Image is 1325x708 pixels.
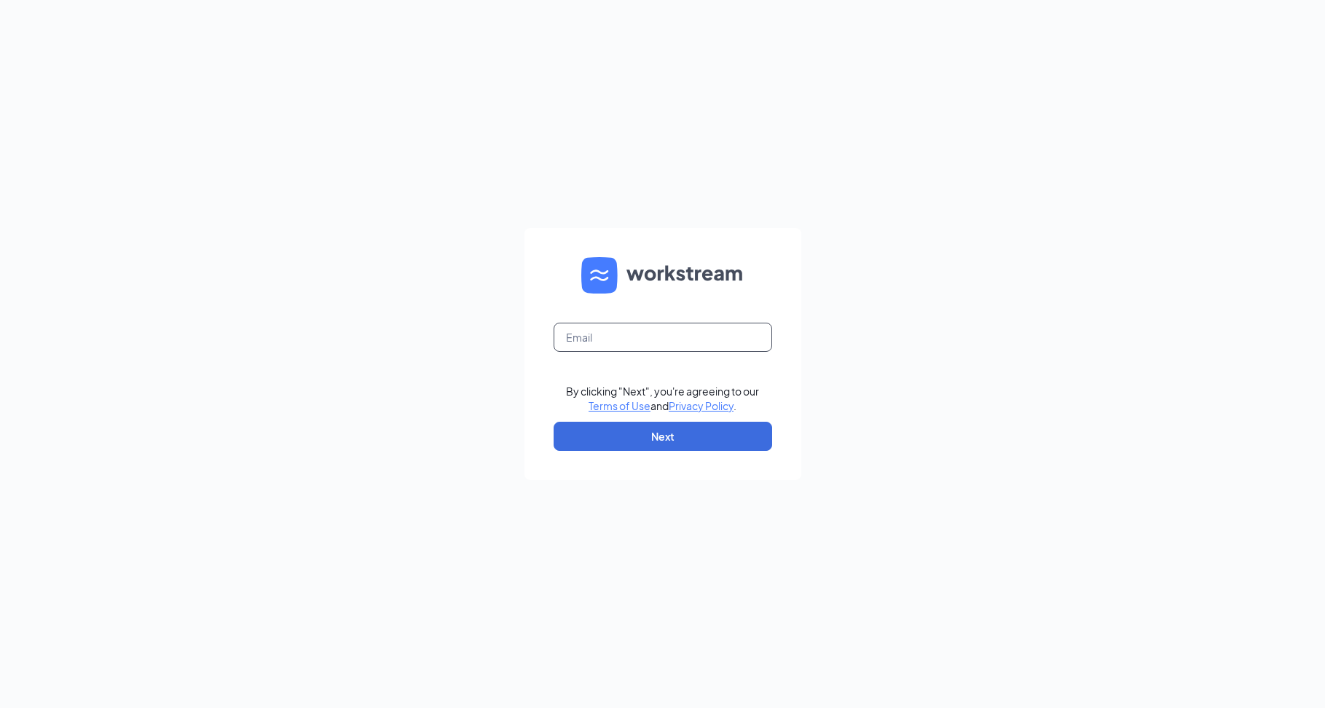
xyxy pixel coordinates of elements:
a: Terms of Use [589,399,650,412]
a: Privacy Policy [669,399,734,412]
img: WS logo and Workstream text [581,257,744,294]
div: By clicking "Next", you're agreeing to our and . [566,384,759,413]
input: Email [554,323,772,352]
button: Next [554,422,772,451]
